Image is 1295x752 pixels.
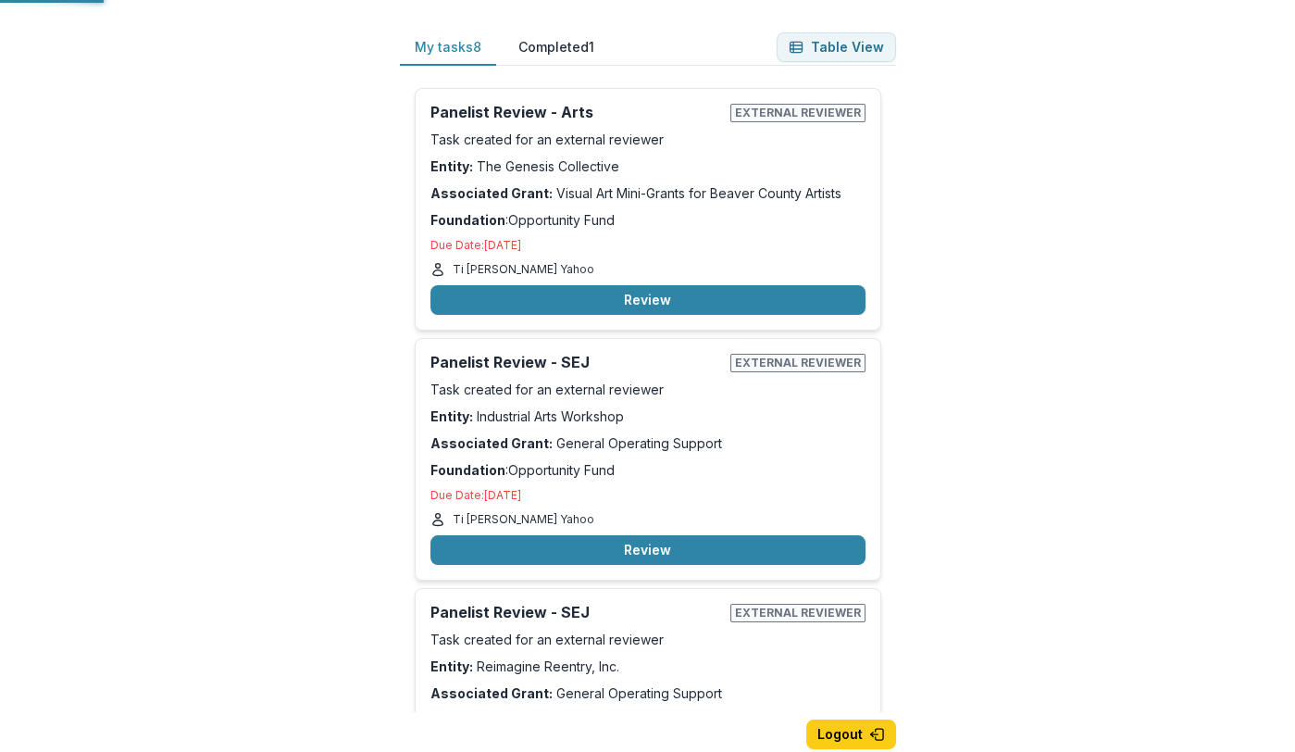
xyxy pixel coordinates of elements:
[430,130,865,149] p: Task created for an external reviewer
[430,435,553,451] strong: Associated Grant:
[777,32,896,62] button: Table View
[430,104,723,121] h2: Panelist Review - Arts
[400,30,496,66] button: My tasks 8
[430,433,865,453] p: General Operating Support
[730,604,865,622] span: External reviewer
[430,630,865,649] p: Task created for an external reviewer
[430,185,553,201] strong: Associated Grant:
[430,380,865,399] p: Task created for an external reviewer
[430,535,865,565] button: Review
[430,212,505,228] strong: Foundation
[430,710,865,730] p: : Opportunity Fund
[430,158,473,174] strong: Entity:
[806,720,896,749] button: Logout
[430,408,473,424] strong: Entity:
[430,604,723,621] h2: Panelist Review - SEJ
[430,460,865,480] p: : Opportunity Fund
[504,30,609,66] button: Completed 1
[430,183,865,203] p: Visual Art Mini-Grants for Beaver County Artists
[430,210,865,230] p: : Opportunity Fund
[430,354,723,371] h2: Panelist Review - SEJ
[430,462,505,478] strong: Foundation
[430,658,473,674] strong: Entity:
[430,407,865,426] p: Industrial Arts Workshop
[430,685,553,701] strong: Associated Grant:
[430,657,865,676] p: Reimagine Reentry, Inc.
[430,683,865,703] p: General Operating Support
[730,104,865,122] span: External reviewer
[430,237,865,254] p: Due Date: [DATE]
[430,712,505,728] strong: Foundation
[453,261,594,278] p: Ti [PERSON_NAME] Yahoo
[453,511,594,528] p: Ti [PERSON_NAME] Yahoo
[430,285,865,315] button: Review
[430,157,865,176] p: The Genesis Collective
[730,354,865,372] span: External reviewer
[430,487,865,504] p: Due Date: [DATE]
